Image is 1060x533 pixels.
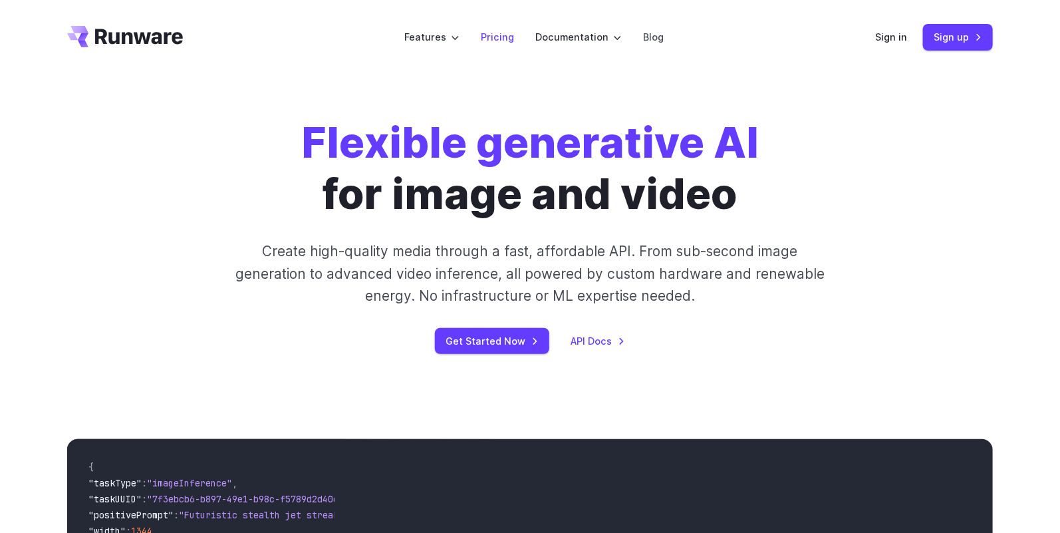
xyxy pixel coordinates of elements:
span: : [142,493,147,505]
a: Sign up [923,24,993,50]
span: : [174,509,179,521]
label: Features [404,29,460,45]
a: Get Started Now [435,328,549,354]
span: "7f3ebcb6-b897-49e1-b98c-f5789d2d40d7" [147,493,349,505]
a: Pricing [481,29,514,45]
a: Sign in [875,29,907,45]
span: "imageInference" [147,477,232,489]
span: : [142,477,147,489]
span: "taskUUID" [88,493,142,505]
p: Create high-quality media through a fast, affordable API. From sub-second image generation to adv... [234,240,827,307]
a: API Docs [571,333,625,349]
span: "taskType" [88,477,142,489]
span: , [232,477,237,489]
a: Go to / [67,26,183,47]
span: "positivePrompt" [88,509,174,521]
strong: Flexible generative AI [301,116,759,168]
h1: for image and video [301,117,759,219]
span: { [88,461,94,473]
a: Blog [643,29,664,45]
span: "Futuristic stealth jet streaking through a neon-lit cityscape with glowing purple exhaust" [179,509,663,521]
label: Documentation [535,29,622,45]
